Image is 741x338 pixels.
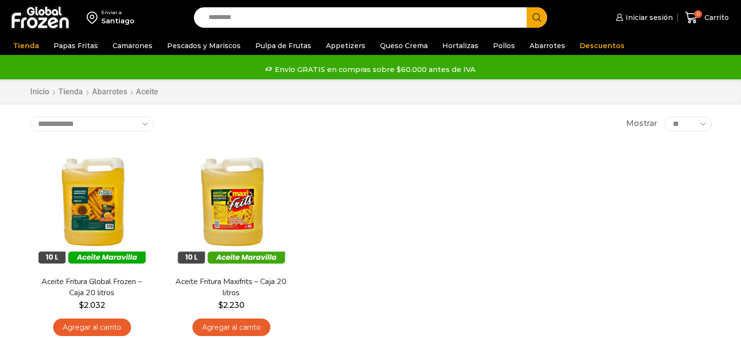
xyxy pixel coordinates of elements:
span: 0 [694,10,702,18]
img: address-field-icon.svg [87,9,101,26]
a: Pollos [488,36,520,55]
button: Search button [527,7,547,28]
span: Iniciar sesión [623,13,673,22]
span: $ [79,301,84,310]
a: Abarrotes [92,87,128,98]
span: Mostrar [626,118,657,129]
a: Aceite Fritura Global Frozen – Caja 20 litros [36,276,148,299]
span: $ [218,301,223,310]
a: Tienda [8,36,44,55]
a: Agregar al carrito: “Aceite Fritura Global Frozen – Caja 20 litros” [53,319,131,337]
a: Appetizers [321,36,370,55]
a: Papas Fritas [49,36,103,55]
a: Camarones [108,36,157,55]
a: Agregar al carrito: “Aceite Fritura Maxifrits - Caja 20 litros” [192,319,270,337]
a: Inicio [30,87,50,98]
div: Enviar a [101,9,134,16]
a: Queso Crema [375,36,433,55]
a: Descuentos [575,36,629,55]
h1: Aceite [136,87,158,96]
a: Hortalizas [437,36,483,55]
a: Pulpa de Frutas [250,36,316,55]
a: Abarrotes [525,36,570,55]
a: Tienda [58,87,83,98]
a: Iniciar sesión [613,8,673,27]
bdi: 2.230 [218,301,245,310]
span: Carrito [702,13,729,22]
div: Santiago [101,16,134,26]
select: Pedido de la tienda [30,117,154,131]
a: 0 Carrito [683,6,731,29]
bdi: 2.032 [79,301,105,310]
a: Aceite Fritura Maxifrits – Caja 20 litros [175,276,287,299]
a: Pescados y Mariscos [162,36,246,55]
nav: Breadcrumb [30,87,158,98]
